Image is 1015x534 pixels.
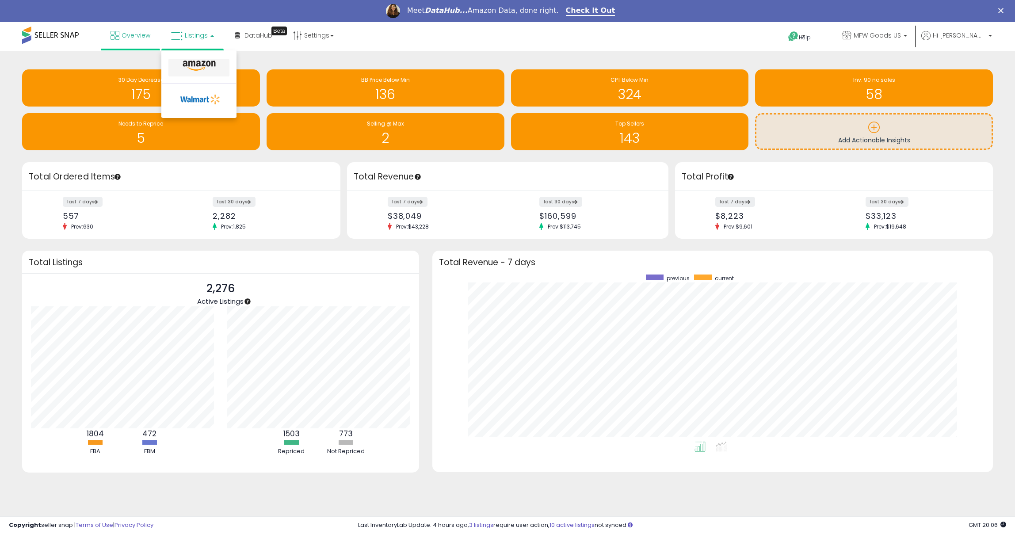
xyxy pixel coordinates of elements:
[667,275,690,282] span: previous
[197,297,244,306] span: Active Listings
[118,76,164,84] span: 30 Day Decrease
[719,223,757,230] span: Prev: $9,601
[22,113,260,150] a: Needs to Reprice 5
[118,120,163,127] span: Needs to Reprice
[271,131,500,145] h1: 2
[63,211,175,221] div: 557
[27,131,256,145] h1: 5
[217,223,250,230] span: Prev: 1,825
[933,31,986,40] span: Hi [PERSON_NAME]
[29,171,334,183] h3: Total Ordered Items
[142,428,156,439] b: 472
[29,259,412,266] h3: Total Listings
[265,447,318,456] div: Repriced
[611,76,649,84] span: CPT Below Min
[836,22,914,51] a: MFW Goods US
[164,22,221,49] a: Listings
[727,173,735,181] div: Tooltip anchor
[998,8,1007,13] div: Close
[123,447,176,456] div: FBM
[63,197,103,207] label: last 7 days
[566,6,615,16] a: Check It Out
[425,6,468,15] i: DataHub...
[539,197,582,207] label: last 30 days
[799,34,811,41] span: Help
[515,87,744,102] h1: 324
[197,280,244,297] p: 2,276
[543,223,585,230] span: Prev: $113,745
[407,6,559,15] div: Meet Amazon Data, done right.
[367,120,404,127] span: Selling @ Max
[354,171,662,183] h3: Total Revenue
[67,223,98,230] span: Prev: 630
[104,22,157,49] a: Overview
[414,173,422,181] div: Tooltip anchor
[388,197,427,207] label: last 7 days
[388,211,501,221] div: $38,049
[866,211,977,221] div: $33,123
[838,136,910,145] span: Add Actionable Insights
[870,223,911,230] span: Prev: $19,648
[267,113,504,150] a: Selling @ Max 2
[22,69,260,107] a: 30 Day Decrease 175
[781,24,828,51] a: Help
[715,275,734,282] span: current
[286,22,340,49] a: Settings
[69,447,122,456] div: FBA
[921,31,992,51] a: Hi [PERSON_NAME]
[185,31,208,40] span: Listings
[854,31,901,40] span: MFW Goods US
[319,447,372,456] div: Not Repriced
[755,69,993,107] a: Inv. 90 no sales 58
[122,31,150,40] span: Overview
[511,69,749,107] a: CPT Below Min 324
[386,4,400,18] img: Profile image for Georgie
[392,223,433,230] span: Prev: $43,228
[715,211,827,221] div: $8,223
[615,120,644,127] span: Top Sellers
[267,69,504,107] a: BB Price Below Min 136
[27,87,256,102] h1: 175
[228,22,279,49] a: DataHub
[271,87,500,102] h1: 136
[756,114,992,149] a: Add Actionable Insights
[511,113,749,150] a: Top Sellers 143
[87,428,104,439] b: 1804
[715,197,755,207] label: last 7 days
[339,428,353,439] b: 773
[788,31,799,42] i: Get Help
[213,211,324,221] div: 2,282
[866,197,908,207] label: last 30 days
[361,76,410,84] span: BB Price Below Min
[244,31,272,40] span: DataHub
[439,259,987,266] h3: Total Revenue - 7 days
[244,298,252,305] div: Tooltip anchor
[114,173,122,181] div: Tooltip anchor
[515,131,744,145] h1: 143
[213,197,256,207] label: last 30 days
[539,211,652,221] div: $160,599
[759,87,988,102] h1: 58
[283,428,300,439] b: 1503
[682,171,987,183] h3: Total Profit
[271,27,287,35] div: Tooltip anchor
[853,76,895,84] span: Inv. 90 no sales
